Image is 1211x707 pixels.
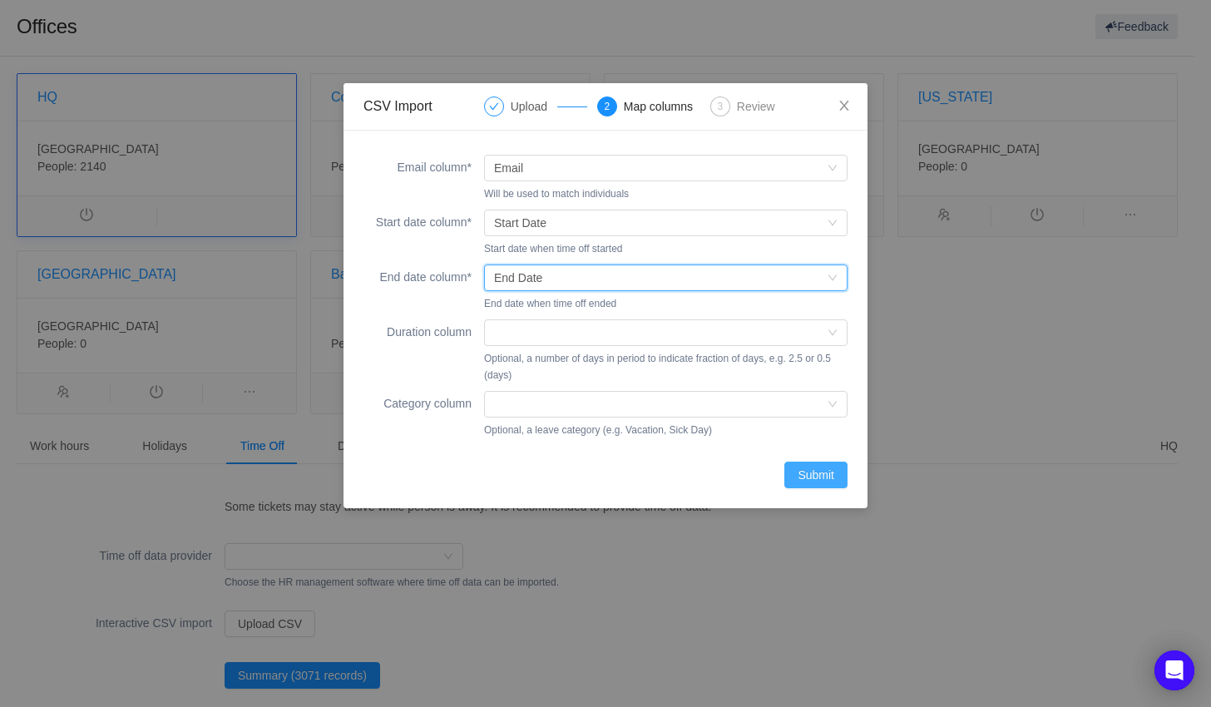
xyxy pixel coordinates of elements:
label: Start date column [363,210,472,231]
span: 3 [717,101,723,112]
label: End date column [363,265,472,286]
i: icon: down [828,273,838,284]
i: icon: down [828,328,838,339]
button: Close [821,83,867,130]
div: End date when time off ended [484,295,848,312]
label: Duration column [363,319,472,341]
div: Map columns [624,96,703,116]
button: Submit [784,462,848,488]
label: Email column [363,155,472,176]
span: 2 [604,101,610,112]
div: Optional, a leave category (e.g. Vacation, Sick Day) [484,422,848,438]
i: icon: check [489,101,499,111]
div: Will be used to match individuals [484,185,848,202]
div: Review [737,96,775,116]
i: icon: down [828,218,838,230]
i: icon: close [838,99,851,112]
div: > [484,96,775,116]
div: Upload [511,96,557,116]
div: Start date when time off started [484,240,848,257]
i: icon: down [828,163,838,175]
label: Category column [363,391,472,413]
div: CSV Import [363,96,775,116]
div: Optional, a number of days in period to indicate fraction of days, e.g. 2.5 or 0.5 (days) [484,350,848,383]
div: Email [494,156,523,180]
div: End Date [494,265,542,290]
i: icon: down [828,399,838,411]
div: Start Date [494,210,546,235]
div: Open Intercom Messenger [1154,650,1194,690]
